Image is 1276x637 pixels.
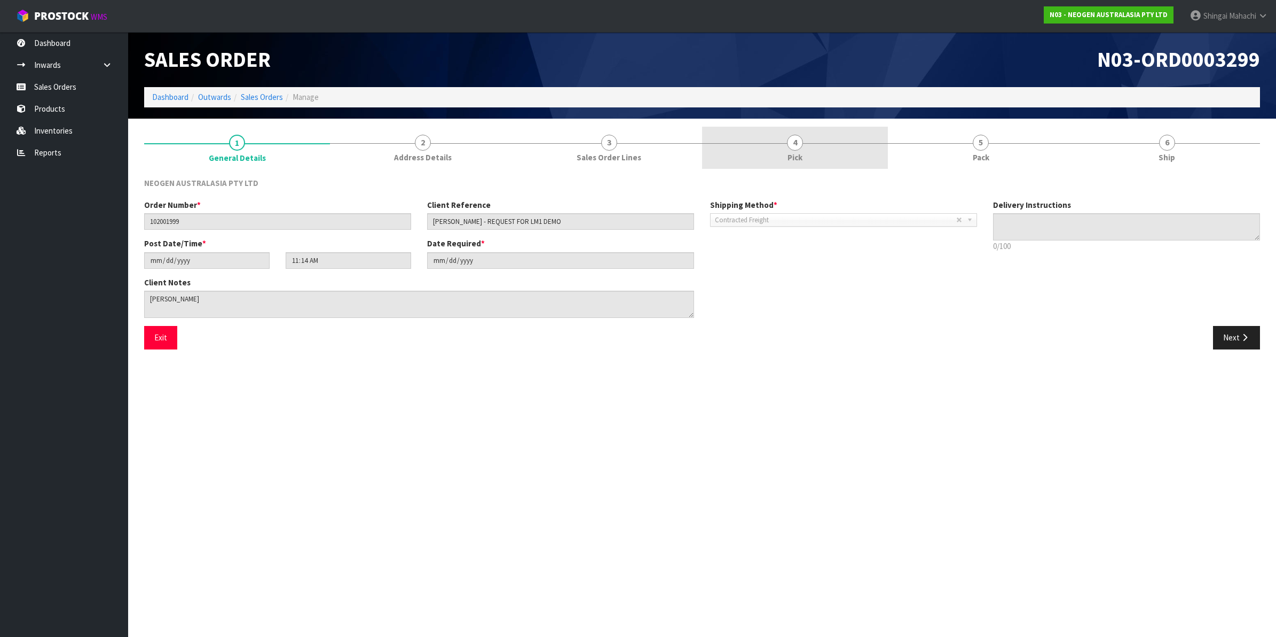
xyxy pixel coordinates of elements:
[229,135,245,151] span: 1
[973,152,989,163] span: Pack
[144,169,1260,358] span: General Details
[601,135,617,151] span: 3
[91,12,107,22] small: WMS
[1050,10,1168,19] strong: N03 - NEOGEN AUSTRALASIA PTY LTD
[198,92,231,102] a: Outwards
[993,240,1260,252] p: 0/100
[787,152,802,163] span: Pick
[577,152,641,163] span: Sales Order Lines
[144,238,206,249] label: Post Date/Time
[710,199,777,211] label: Shipping Method
[715,214,956,227] span: Contracted Freight
[394,152,452,163] span: Address Details
[1159,135,1175,151] span: 6
[16,9,29,22] img: cube-alt.png
[993,199,1071,211] label: Delivery Instructions
[427,199,491,211] label: Client Reference
[787,135,803,151] span: 4
[427,238,485,249] label: Date Required
[1097,46,1260,73] span: N03-ORD0003299
[144,326,177,349] button: Exit
[293,92,319,102] span: Manage
[973,135,989,151] span: 5
[144,46,271,73] span: Sales Order
[144,178,258,188] span: NEOGEN AUSTRALASIA PTY LTD
[427,213,694,230] input: Client Reference
[1229,11,1256,21] span: Mahachi
[241,92,283,102] a: Sales Orders
[209,152,266,164] span: General Details
[144,199,201,211] label: Order Number
[144,213,411,230] input: Order Number
[1213,326,1260,349] button: Next
[144,277,191,288] label: Client Notes
[415,135,431,151] span: 2
[1203,11,1227,21] span: Shingai
[152,92,188,102] a: Dashboard
[1159,152,1175,163] span: Ship
[34,9,89,23] span: ProStock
